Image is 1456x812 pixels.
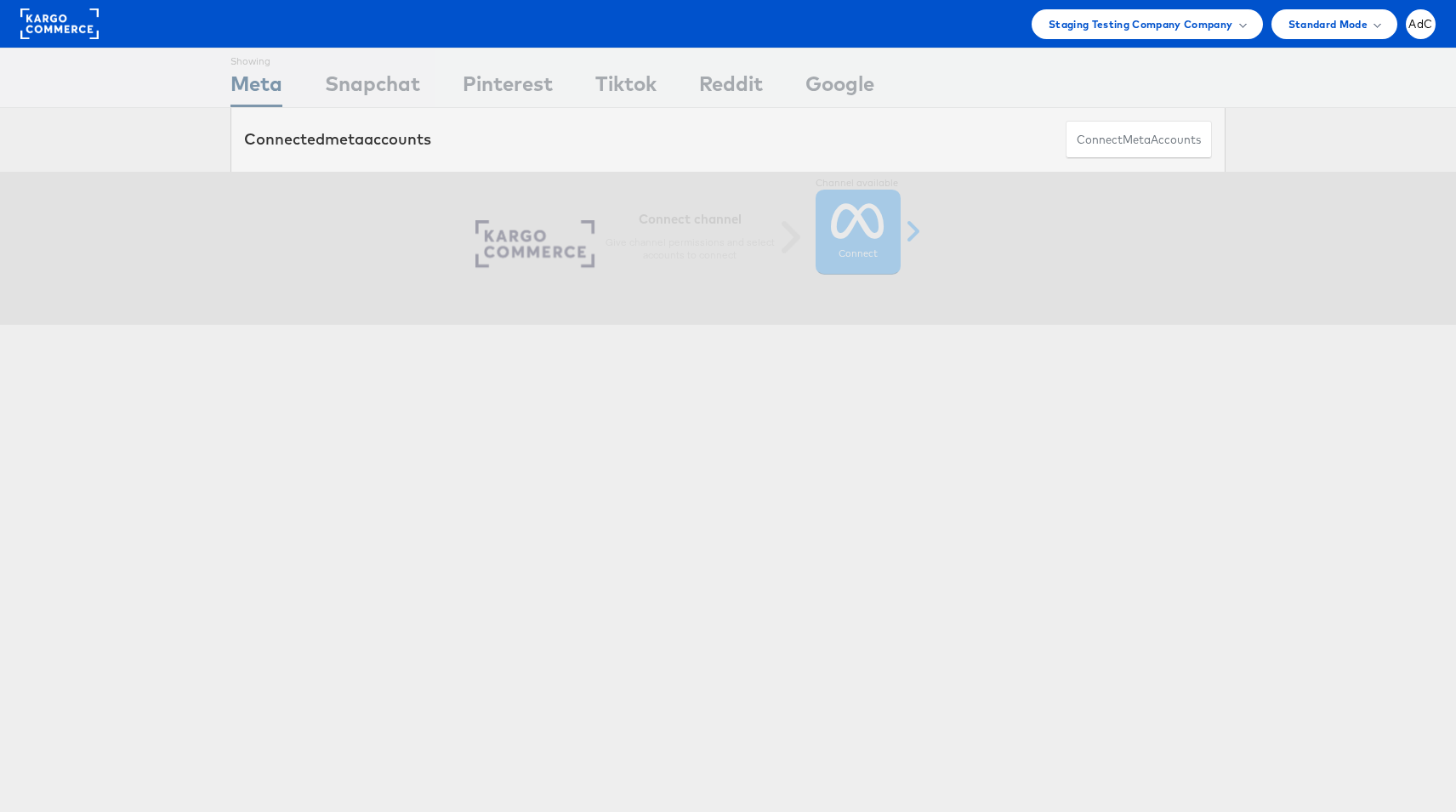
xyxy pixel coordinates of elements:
span: Staging Testing Company Company [1049,15,1233,33]
span: meta [325,129,364,149]
p: Give channel permissions and select accounts to connect [605,243,775,270]
h6: Connect channel [605,219,775,235]
div: Showing [230,48,282,69]
div: Snapchat [325,69,420,107]
div: Pinterest [463,69,553,107]
span: AdC [1408,19,1432,30]
span: Standard Mode [1288,15,1368,33]
div: Connected accounts [244,128,431,150]
label: Channel available [816,185,901,198]
label: Connect [839,255,878,269]
div: Reddit [699,69,763,107]
div: Meta [230,69,282,107]
div: Google [805,69,874,107]
div: Tiktok [595,69,657,107]
a: Connect [816,197,901,282]
button: ConnectmetaAccounts [1066,121,1212,159]
span: meta [1123,132,1151,148]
